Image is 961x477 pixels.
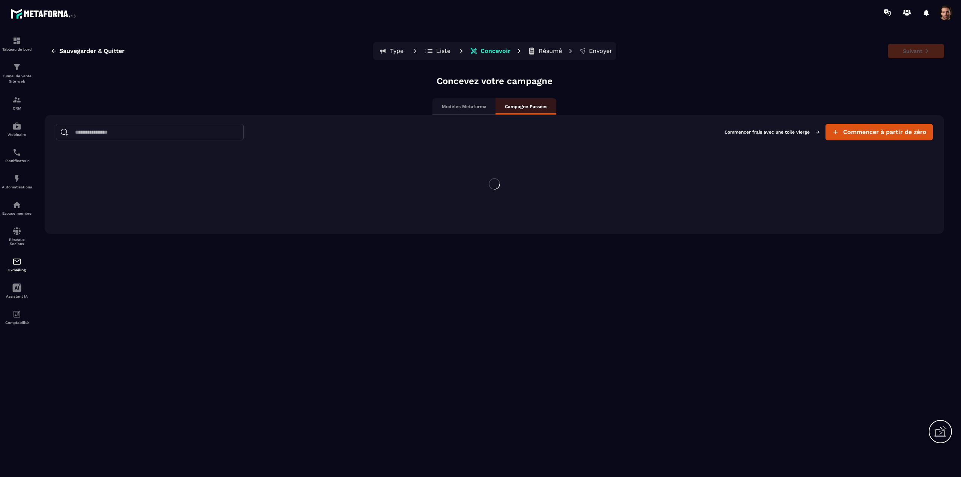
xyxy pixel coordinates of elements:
[2,47,32,51] p: Tableau de bord
[2,169,32,195] a: automationsautomationsAutomatisations
[2,74,32,84] p: Tunnel de vente Site web
[526,44,564,59] button: Résumé
[589,47,612,55] p: Envoyer
[2,159,32,163] p: Planificateur
[421,44,455,59] button: Liste
[59,47,125,55] span: Sauvegarder & Quitter
[2,90,32,116] a: formationformationCRM
[2,294,32,298] p: Assistant IA
[442,104,487,110] p: Modèles Metaforma
[2,251,32,278] a: emailemailE-mailing
[12,200,21,209] img: automations
[2,142,32,169] a: schedulerschedulerPlanificateur
[725,129,819,135] p: Commencer frais avec une toile vierge
[2,221,32,251] a: social-networksocial-networkRéseaux Sociaux
[2,106,32,110] p: CRM
[2,268,32,272] p: E-mailing
[468,44,513,59] button: Concevoir
[390,47,404,55] p: Type
[2,304,32,330] a: accountantaccountantComptabilité
[12,227,21,236] img: social-network
[2,116,32,142] a: automationsautomationsWebinaire
[12,257,21,266] img: email
[2,321,32,325] p: Comptabilité
[12,148,21,157] img: scheduler
[12,122,21,131] img: automations
[2,57,32,90] a: formationformationTunnel de vente Site web
[12,310,21,319] img: accountant
[436,47,450,55] p: Liste
[2,185,32,189] p: Automatisations
[577,44,615,59] button: Envoyer
[505,104,547,110] p: Campagne Passées
[12,174,21,183] img: automations
[2,278,32,304] a: Assistant IA
[539,47,562,55] p: Résumé
[45,44,130,58] button: Sauvegarder & Quitter
[480,47,511,55] p: Concevoir
[843,128,926,136] span: Commencer à partir de zéro
[12,63,21,72] img: formation
[2,211,32,215] p: Espace membre
[11,7,78,21] img: logo
[2,31,32,57] a: formationformationTableau de bord
[375,44,408,59] button: Type
[825,124,933,140] button: Commencer à partir de zéro
[2,195,32,221] a: automationsautomationsEspace membre
[2,132,32,137] p: Webinaire
[12,95,21,104] img: formation
[437,75,553,87] p: Concevez votre campagne
[12,36,21,45] img: formation
[2,238,32,246] p: Réseaux Sociaux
